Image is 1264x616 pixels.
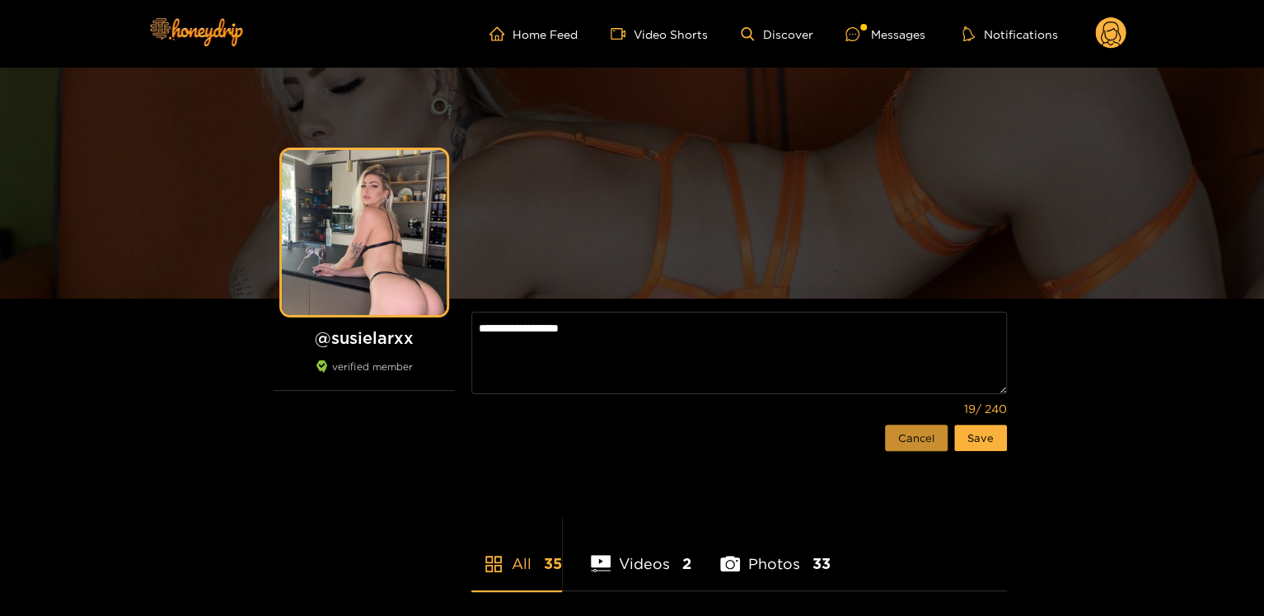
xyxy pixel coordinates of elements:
[812,553,831,574] span: 33
[489,26,513,41] span: home
[957,26,1062,42] button: Notifications
[954,425,1007,451] button: Save
[741,27,812,41] a: Discover
[720,516,831,590] li: Photos
[845,25,925,44] div: Messages
[471,516,562,590] li: All
[471,399,1007,418] div: 19 / 240
[274,327,455,348] h1: @ susielarxx
[898,430,934,446] span: Cancel
[611,26,634,41] span: video-camera
[484,554,503,574] span: appstore
[682,553,691,574] span: 2
[544,553,562,574] span: 35
[885,425,948,451] button: Cancel
[274,360,455,391] div: verified member
[611,26,708,41] a: Video Shorts
[967,430,994,446] span: Save
[591,516,691,590] li: Videos
[489,26,578,41] a: Home Feed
